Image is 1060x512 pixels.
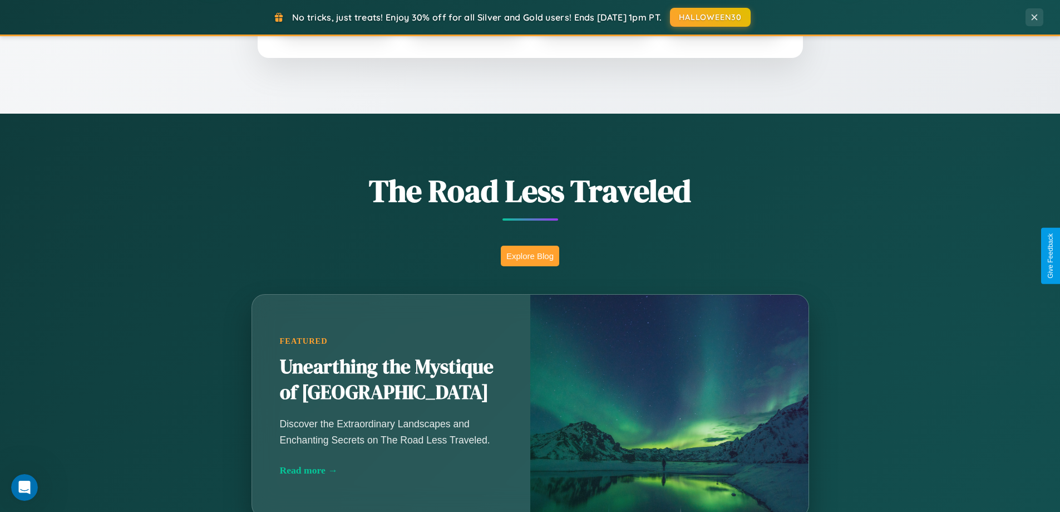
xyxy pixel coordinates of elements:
h2: Unearthing the Mystique of [GEOGRAPHIC_DATA] [280,354,502,406]
iframe: Intercom live chat [11,474,38,501]
div: Featured [280,337,502,346]
div: Give Feedback [1047,233,1054,279]
div: Read more → [280,465,502,476]
button: HALLOWEEN30 [670,8,751,27]
h1: The Road Less Traveled [196,169,864,212]
span: No tricks, just treats! Enjoy 30% off for all Silver and Gold users! Ends [DATE] 1pm PT. [292,12,662,23]
p: Discover the Extraordinary Landscapes and Enchanting Secrets on The Road Less Traveled. [280,416,502,447]
button: Explore Blog [501,246,559,266]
